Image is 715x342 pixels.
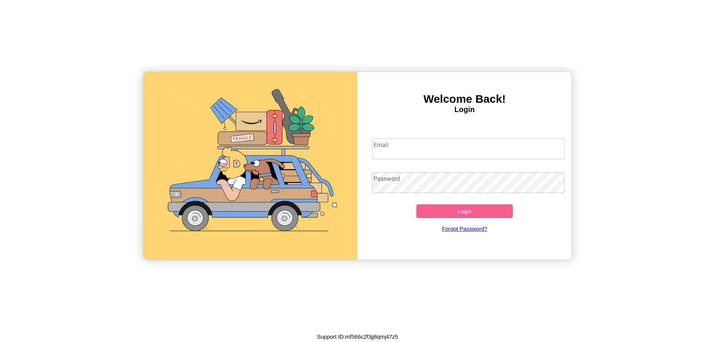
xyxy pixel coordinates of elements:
[357,105,572,114] h4: Login
[368,218,561,239] a: Forgot Password?
[317,332,398,342] p: Support ID: mf566c2f3jj8qmj47z5
[416,204,513,218] button: Login
[357,93,572,105] h3: Welcome Back!
[143,72,357,260] img: gif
